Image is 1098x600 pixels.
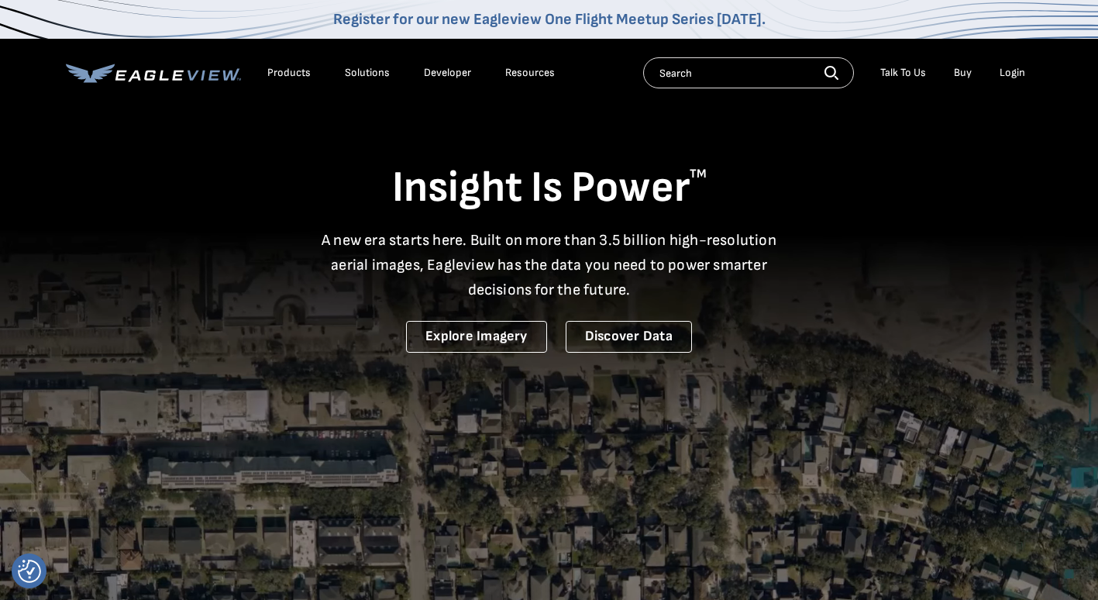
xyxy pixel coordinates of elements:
[345,66,390,80] div: Solutions
[312,228,786,302] p: A new era starts here. Built on more than 3.5 billion high-resolution aerial images, Eagleview ha...
[505,66,555,80] div: Resources
[880,66,926,80] div: Talk To Us
[643,57,854,88] input: Search
[18,560,41,583] button: Consent Preferences
[406,321,547,353] a: Explore Imagery
[66,161,1033,216] h1: Insight Is Power
[333,10,766,29] a: Register for our new Eagleview One Flight Meetup Series [DATE].
[954,66,972,80] a: Buy
[566,321,692,353] a: Discover Data
[690,167,707,181] sup: TM
[267,66,311,80] div: Products
[18,560,41,583] img: Revisit consent button
[1000,66,1025,80] div: Login
[424,66,471,80] a: Developer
